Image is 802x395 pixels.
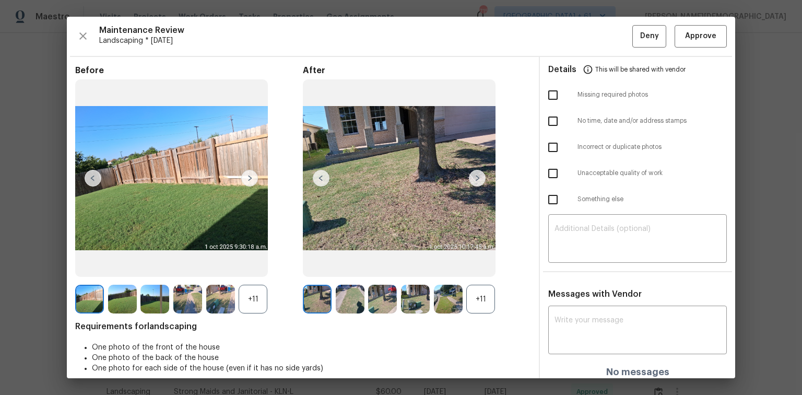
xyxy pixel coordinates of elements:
div: +11 [466,285,495,313]
button: Deny [632,25,666,48]
button: Approve [675,25,727,48]
span: Before [75,65,303,76]
div: Missing required photos [540,82,735,108]
img: right-chevron-button-url [469,170,486,187]
span: Something else [577,195,727,204]
li: One photo of the back of the house [92,353,530,363]
div: +11 [239,285,267,313]
span: After [303,65,530,76]
div: Unacceptable quality of work [540,160,735,187]
span: Unacceptable quality of work [577,169,727,178]
img: left-chevron-button-url [313,170,329,187]
span: Details [548,57,576,82]
span: Deny [640,30,659,43]
img: right-chevron-button-url [241,170,258,187]
span: Landscaping * [DATE] [99,36,632,46]
span: Maintenance Review [99,25,632,36]
h4: No messages [606,367,669,377]
span: This will be shared with vendor [595,57,686,82]
li: One photo for each side of the house (even if it has no side yards) [92,363,530,374]
span: Missing required photos [577,90,727,99]
span: Approve [685,30,716,43]
span: No time, date and/or address stamps [577,117,727,125]
li: One photo of the front of the house [92,342,530,353]
span: Requirements for landscaping [75,321,530,332]
div: Something else [540,187,735,213]
div: Incorrect or duplicate photos [540,134,735,160]
img: left-chevron-button-url [85,170,101,187]
div: No time, date and/or address stamps [540,108,735,134]
span: Incorrect or duplicate photos [577,143,727,152]
span: Messages with Vendor [548,290,642,298]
